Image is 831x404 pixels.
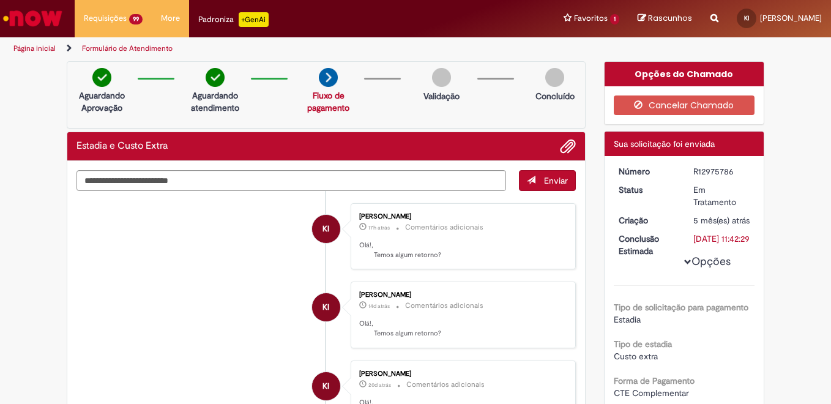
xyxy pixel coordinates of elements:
[545,68,564,87] img: img-circle-grey.png
[312,372,340,400] div: Ketty Ivankio
[609,233,685,257] dt: Conclusão Estimada
[614,95,755,115] button: Cancelar Chamado
[359,213,563,220] div: [PERSON_NAME]
[605,62,764,86] div: Opções do Chamado
[359,291,563,299] div: [PERSON_NAME]
[693,233,750,245] div: [DATE] 11:42:29
[359,370,563,378] div: [PERSON_NAME]
[368,381,391,389] span: 20d atrás
[535,90,575,102] p: Concluído
[648,12,692,24] span: Rascunhos
[614,138,715,149] span: Sua solicitação foi enviada
[9,37,545,60] ul: Trilhas de página
[406,380,485,390] small: Comentários adicionais
[76,141,168,152] h2: Estadia e Custo Extra Histórico de tíquete
[76,170,506,191] textarea: Digite sua mensagem aqui...
[614,387,689,398] span: CTE Complementar
[574,12,608,24] span: Favoritos
[368,224,390,231] time: 29/09/2025 15:56:49
[405,301,483,311] small: Comentários adicionais
[359,241,563,260] p: Olá!, Temos algum retorno?
[312,215,340,243] div: Ketty Ivankio
[312,293,340,321] div: Ketty Ivankio
[322,293,329,322] span: KI
[322,214,329,244] span: KI
[614,302,748,313] b: Tipo de solicitação para pagamento
[185,89,245,114] p: Aguardando atendimento
[84,12,127,24] span: Requisições
[161,12,180,24] span: More
[693,215,750,226] span: 5 mês(es) atrás
[423,90,460,102] p: Validação
[368,381,391,389] time: 10/09/2025 16:36:19
[638,13,692,24] a: Rascunhos
[307,90,349,113] a: Fluxo de pagamento
[693,184,750,208] div: Em Tratamento
[13,43,56,53] a: Página inicial
[693,215,750,226] time: 24/04/2025 16:42:25
[92,68,111,87] img: check-circle-green.png
[368,302,390,310] span: 14d atrás
[744,14,749,22] span: KI
[319,68,338,87] img: arrow-next.png
[129,14,143,24] span: 99
[609,184,685,196] dt: Status
[610,14,619,24] span: 1
[368,302,390,310] time: 16/09/2025 10:28:44
[322,372,329,401] span: KI
[82,43,173,53] a: Formulário de Atendimento
[693,214,750,226] div: 24/04/2025 16:42:25
[368,224,390,231] span: 17h atrás
[72,89,132,114] p: Aguardando Aprovação
[693,165,750,178] div: R12975786
[359,319,563,338] p: Olá!, Temos algum retorno?
[206,68,225,87] img: check-circle-green.png
[614,314,641,325] span: Estadia
[519,170,576,191] button: Enviar
[614,339,672,350] b: Tipo de estadia
[609,214,685,226] dt: Criação
[614,351,658,362] span: Custo extra
[198,12,269,27] div: Padroniza
[432,68,451,87] img: img-circle-grey.png
[614,375,695,386] b: Forma de Pagamento
[405,222,483,233] small: Comentários adicionais
[1,6,64,31] img: ServiceNow
[760,13,822,23] span: [PERSON_NAME]
[609,165,685,178] dt: Número
[544,175,568,186] span: Enviar
[239,12,269,27] p: +GenAi
[560,138,576,154] button: Adicionar anexos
